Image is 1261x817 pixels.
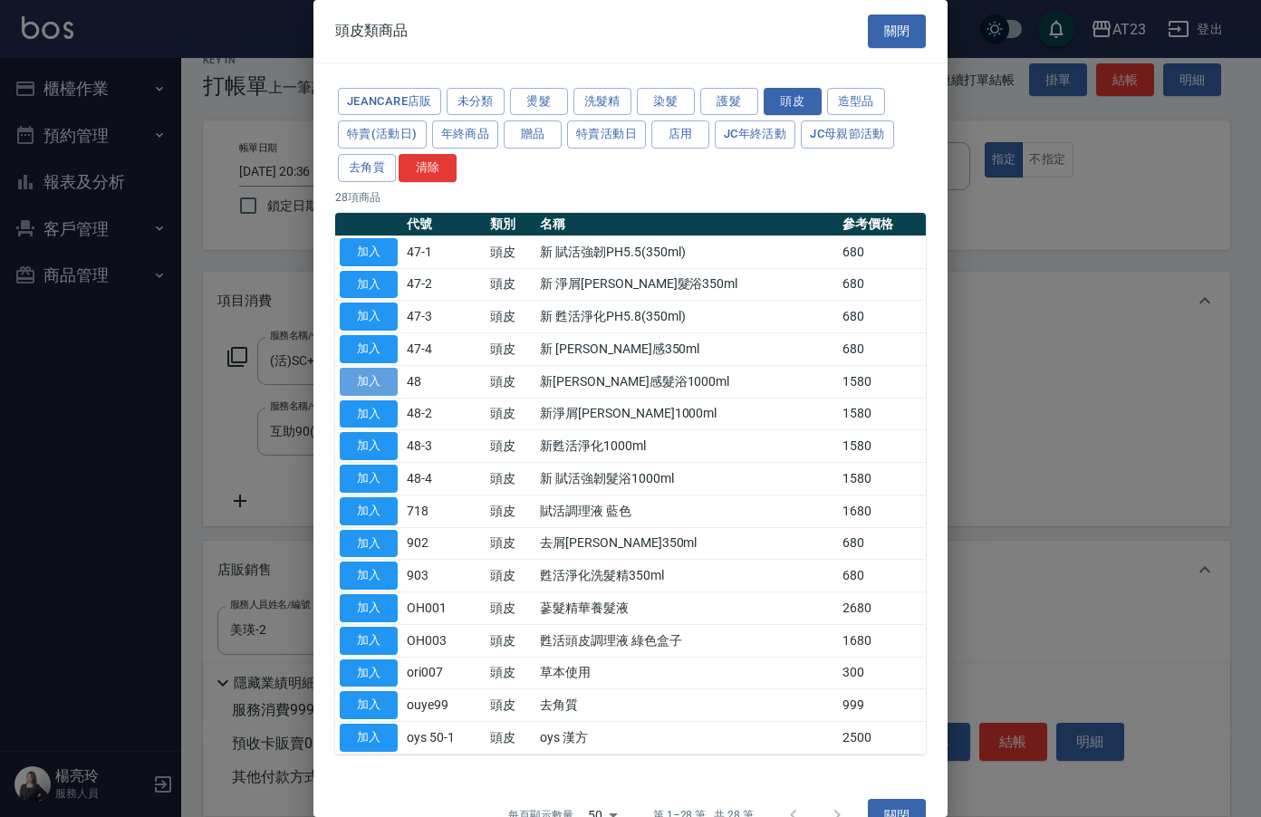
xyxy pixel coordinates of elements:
button: 護髮 [700,88,758,116]
button: 加入 [340,335,398,363]
td: 680 [838,333,926,366]
td: 新 賦活強韌PH5.5(350ml) [535,235,838,268]
td: ouye99 [402,689,486,722]
button: 年終商品 [432,120,499,149]
th: 類別 [486,213,536,236]
td: 頭皮 [486,527,536,560]
td: 48 [402,365,486,398]
td: 902 [402,527,486,560]
td: 頭皮 [486,301,536,333]
td: 680 [838,560,926,592]
button: 燙髮 [510,88,568,116]
td: 680 [838,527,926,560]
td: 1580 [838,365,926,398]
td: 頭皮 [486,689,536,722]
button: 加入 [340,497,398,525]
button: 加入 [340,303,398,331]
td: 新淨屑[PERSON_NAME]1000ml [535,398,838,430]
button: 加入 [340,271,398,299]
td: 頭皮 [486,592,536,625]
button: 加入 [340,432,398,460]
td: 680 [838,268,926,301]
td: 48-2 [402,398,486,430]
td: 300 [838,657,926,689]
td: 頭皮 [486,268,536,301]
td: 新[PERSON_NAME]感髮浴1000ml [535,365,838,398]
td: 去屑[PERSON_NAME]350ml [535,527,838,560]
button: 加入 [340,530,398,558]
td: 新 [PERSON_NAME]感350ml [535,333,838,366]
td: 47-1 [402,235,486,268]
td: 蔘髮精華養髮液 [535,592,838,625]
td: 680 [838,301,926,333]
button: 染髮 [637,88,695,116]
button: 加入 [340,659,398,687]
button: 加入 [340,724,398,752]
td: 頭皮 [486,463,536,495]
td: ori007 [402,657,486,689]
button: 加入 [340,238,398,266]
td: 999 [838,689,926,722]
button: 加入 [340,691,398,719]
td: 新 淨屑[PERSON_NAME]髮浴350ml [535,268,838,301]
td: OH003 [402,624,486,657]
button: 加入 [340,465,398,493]
td: 新甦活淨化1000ml [535,430,838,463]
button: 加入 [340,400,398,428]
button: 特賣活動日 [567,120,646,149]
button: 加入 [340,562,398,590]
td: 草本使用 [535,657,838,689]
td: 903 [402,560,486,592]
button: JC年終活動 [715,120,795,149]
button: 店用 [651,120,709,149]
td: oys 漢方 [535,722,838,755]
button: 清除 [399,154,457,182]
td: 47-2 [402,268,486,301]
td: 48-3 [402,430,486,463]
th: 名稱 [535,213,838,236]
button: 關閉 [868,14,926,48]
td: 48-4 [402,463,486,495]
td: 頭皮 [486,398,536,430]
button: 贈品 [504,120,562,149]
td: 1580 [838,398,926,430]
td: 47-3 [402,301,486,333]
td: 頭皮 [486,560,536,592]
td: 1580 [838,463,926,495]
td: OH001 [402,592,486,625]
td: 1580 [838,430,926,463]
td: 1680 [838,495,926,527]
button: 加入 [340,594,398,622]
td: 頭皮 [486,430,536,463]
button: 頭皮 [764,88,822,116]
span: 頭皮類商品 [335,22,408,40]
td: 2680 [838,592,926,625]
td: 頭皮 [486,333,536,366]
button: 未分類 [447,88,505,116]
button: JeanCare店販 [338,88,441,116]
td: 1680 [838,624,926,657]
td: 718 [402,495,486,527]
button: JC母親節活動 [801,120,894,149]
button: 去角質 [338,154,396,182]
td: 甦活頭皮調理液 綠色盒子 [535,624,838,657]
th: 代號 [402,213,486,236]
button: 加入 [340,627,398,655]
td: 頭皮 [486,624,536,657]
button: 加入 [340,368,398,396]
td: 賦活調理液 藍色 [535,495,838,527]
p: 28 項商品 [335,189,926,206]
td: 甦活淨化洗髮精350ml [535,560,838,592]
td: 去角質 [535,689,838,722]
button: 特賣(活動日) [338,120,427,149]
td: 新 甦活淨化PH5.8(350ml) [535,301,838,333]
th: 參考價格 [838,213,926,236]
td: oys 50-1 [402,722,486,755]
td: 2500 [838,722,926,755]
td: 頭皮 [486,235,536,268]
td: 47-4 [402,333,486,366]
td: 頭皮 [486,722,536,755]
td: 頭皮 [486,365,536,398]
td: 680 [838,235,926,268]
button: 造型品 [827,88,885,116]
